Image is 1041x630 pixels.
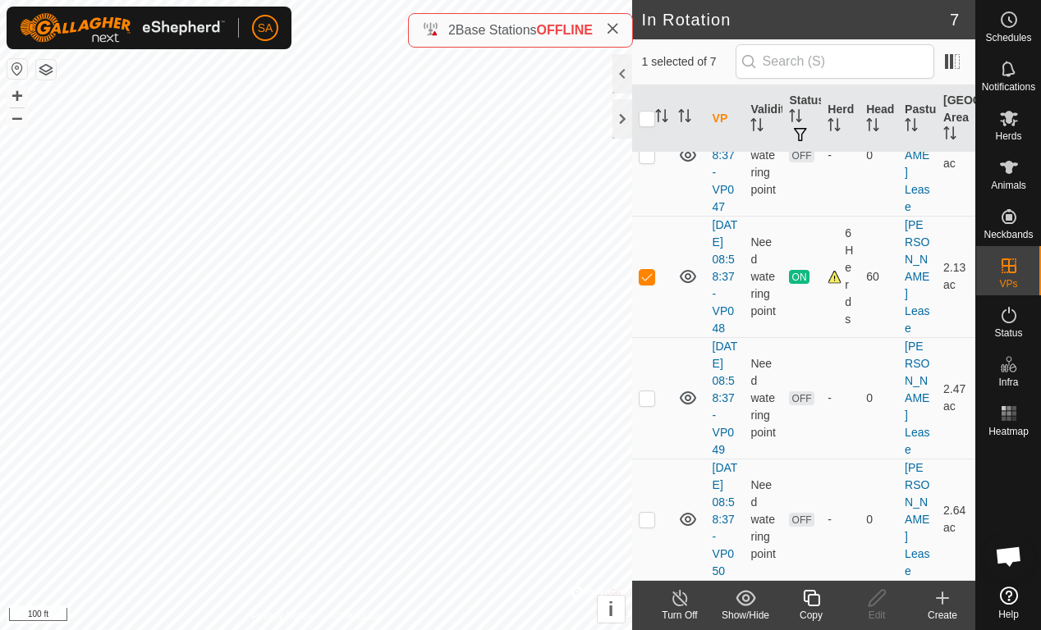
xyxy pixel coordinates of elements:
th: Status [782,85,821,153]
td: 2.64 ac [937,459,975,580]
div: - [828,511,853,528]
p-sorticon: Activate to sort [905,121,918,134]
td: Need watering point [744,459,782,580]
a: [PERSON_NAME] Lease [905,340,929,456]
span: VPs [999,279,1017,289]
td: 2.47 ac [937,337,975,459]
div: Open chat [984,532,1034,581]
span: 1 selected of 7 [642,53,736,71]
button: Reset Map [7,59,27,79]
input: Search (S) [736,44,934,79]
p-sorticon: Activate to sort [943,129,956,142]
a: [PERSON_NAME] Lease [905,461,929,577]
th: VP [706,85,745,153]
p-sorticon: Activate to sort [678,112,691,125]
td: Need watering point [744,216,782,337]
a: [PERSON_NAME] Lease [905,97,929,213]
th: Validity [744,85,782,153]
div: Turn Off [647,608,713,623]
div: Create [910,608,975,623]
span: 7 [950,7,959,32]
td: 2.13 ac [937,216,975,337]
button: Map Layers [36,60,56,80]
span: i [608,598,614,620]
span: Animals [991,180,1026,190]
img: Gallagher Logo [20,13,225,43]
span: ON [789,270,809,284]
span: OFF [789,148,814,162]
td: 2.62 ac [937,94,975,216]
p-sorticon: Activate to sort [828,121,841,134]
span: Herds [995,131,1021,141]
a: [DATE] 08:58:37-VP050 [713,461,738,577]
div: 6 Herds [828,225,853,328]
span: OFF [789,391,814,405]
a: [DATE] 08:58:37-VP047 [713,97,738,213]
span: OFFLINE [537,23,593,37]
a: Help [976,580,1041,626]
div: - [828,390,853,407]
span: OFF [789,513,814,527]
th: Pasture [898,85,937,153]
td: 0 [860,459,898,580]
span: Help [998,609,1019,619]
span: Base Stations [456,23,537,37]
td: Need watering point [744,337,782,459]
div: Copy [778,608,844,623]
button: i [598,596,625,623]
p-sorticon: Activate to sort [655,112,668,125]
button: + [7,86,27,106]
a: Privacy Policy [251,609,313,623]
span: Neckbands [984,230,1033,240]
span: Notifications [982,82,1035,92]
th: [GEOGRAPHIC_DATA] Area [937,85,975,153]
a: [DATE] 08:58:37-VP048 [713,218,738,335]
th: Head [860,85,898,153]
a: Contact Us [332,609,380,623]
th: Herd [821,85,860,153]
span: Infra [998,377,1018,387]
div: - [828,147,853,164]
div: Edit [844,608,910,623]
span: 2 [448,23,456,37]
p-sorticon: Activate to sort [789,112,802,125]
td: 60 [860,216,898,337]
span: SA [258,20,273,37]
h2: In Rotation [642,10,950,30]
td: 0 [860,337,898,459]
button: – [7,107,27,127]
p-sorticon: Activate to sort [750,121,764,134]
span: Status [994,328,1022,338]
a: [PERSON_NAME] Lease [905,218,929,335]
a: [DATE] 08:58:37-VP049 [713,340,738,456]
div: Show/Hide [713,608,778,623]
td: Need watering point [744,94,782,216]
td: 0 [860,94,898,216]
span: Schedules [985,33,1031,43]
span: Heatmap [988,427,1029,436]
p-sorticon: Activate to sort [866,121,879,134]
